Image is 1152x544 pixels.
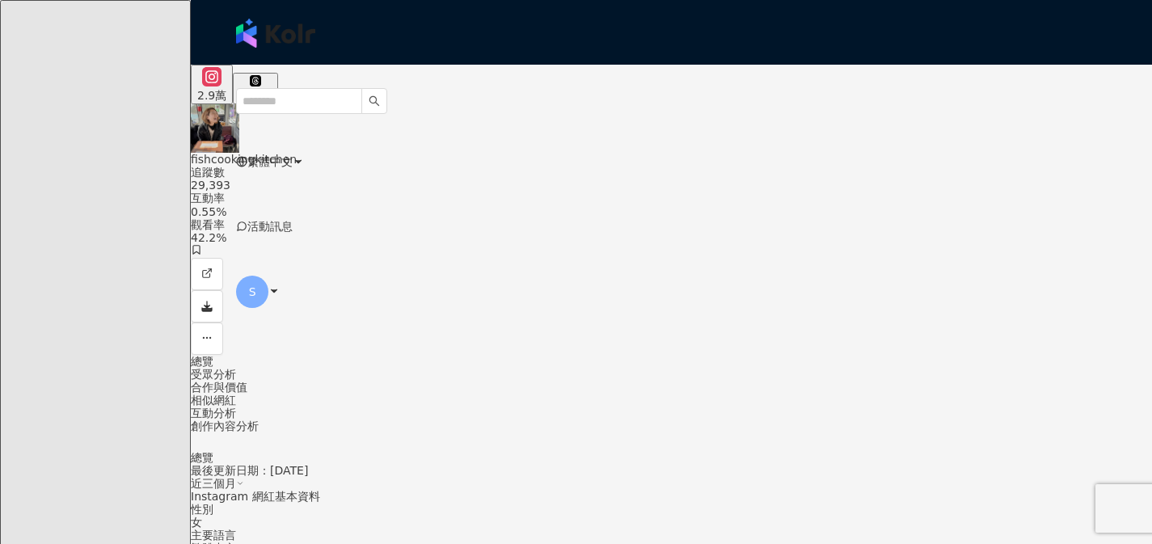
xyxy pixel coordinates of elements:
[191,65,233,104] button: 2.9萬
[369,95,380,107] span: search
[191,368,1152,381] div: 受眾分析
[191,529,1152,542] div: 主要語言
[191,477,1152,490] div: 近三個月
[191,451,1152,464] div: 總覽
[197,89,226,102] div: 2.9萬
[191,490,1152,503] div: Instagram 網紅基本資料
[191,407,1152,420] div: 互動分析
[191,205,226,218] span: 0.55%
[191,104,239,153] img: KOL Avatar
[191,516,1152,529] div: 女
[247,220,293,233] span: 活動訊息
[191,231,226,244] span: 42.2%
[236,19,315,48] img: logo
[191,218,1152,231] div: 觀看率
[191,464,1152,477] div: 最後更新日期：[DATE]
[191,192,1152,205] div: 互動率
[191,153,1152,166] div: fishcookingkitchen
[191,166,1152,179] div: 追蹤數
[191,394,1152,407] div: 相似網紅
[191,503,1152,516] div: 性別
[249,283,256,301] span: S
[191,381,1152,394] div: 合作與價值
[191,420,1152,432] div: 創作內容分析
[191,355,1152,368] div: 總覽
[233,73,278,104] button: 5,388
[191,179,230,192] span: 29,393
